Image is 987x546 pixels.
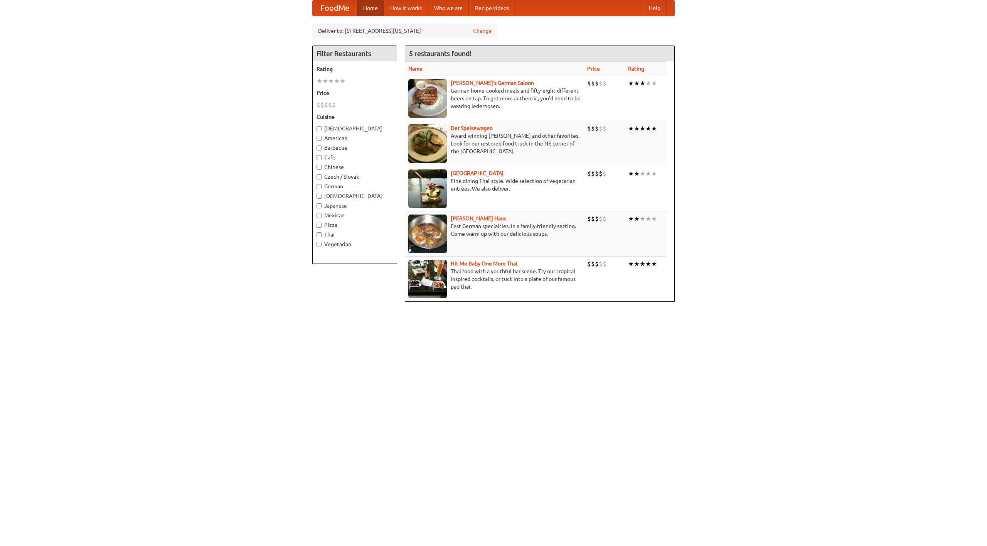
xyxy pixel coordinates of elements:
li: ★ [634,79,640,88]
p: East German specialties, in a family-friendly setting. Come warm up with our delicious soups. [408,222,581,238]
li: ★ [640,169,645,178]
input: Pizza [317,223,322,228]
li: ★ [651,215,657,223]
li: ★ [628,79,634,88]
li: $ [603,215,606,223]
li: ★ [628,260,634,268]
a: [GEOGRAPHIC_DATA] [451,170,504,176]
a: Recipe videos [469,0,515,16]
input: [DEMOGRAPHIC_DATA] [317,194,322,199]
label: [DEMOGRAPHIC_DATA] [317,192,393,200]
li: $ [587,124,591,133]
li: ★ [640,215,645,223]
li: ★ [651,169,657,178]
a: FoodMe [313,0,357,16]
li: ★ [634,169,640,178]
li: $ [603,260,606,268]
li: $ [599,124,603,133]
a: How it works [384,0,428,16]
a: Price [587,66,600,72]
label: German [317,183,393,190]
li: $ [599,260,603,268]
li: $ [595,124,599,133]
li: ★ [651,260,657,268]
label: American [317,134,393,142]
input: Mexican [317,213,322,218]
li: ★ [628,124,634,133]
label: Cafe [317,154,393,161]
li: ★ [645,124,651,133]
li: ★ [640,260,645,268]
input: Chinese [317,165,322,170]
label: Japanese [317,202,393,210]
img: babythai.jpg [408,260,447,298]
input: Japanese [317,203,322,208]
h5: Price [317,89,393,97]
input: [DEMOGRAPHIC_DATA] [317,126,322,131]
a: Rating [628,66,644,72]
li: ★ [645,215,651,223]
li: ★ [322,77,328,85]
p: Fine dining Thai-style. Wide selection of vegetarian entrées. We also deliver. [408,177,581,193]
li: $ [591,215,595,223]
li: ★ [634,215,640,223]
li: $ [603,79,606,88]
li: $ [595,215,599,223]
li: ★ [645,79,651,88]
h4: Filter Restaurants [313,46,397,61]
img: speisewagen.jpg [408,124,447,163]
li: $ [320,101,324,109]
li: ★ [628,215,634,223]
li: ★ [317,77,322,85]
li: $ [587,260,591,268]
li: ★ [334,77,340,85]
input: American [317,136,322,141]
li: $ [587,79,591,88]
p: Award-winning [PERSON_NAME] and other favorites. Look for our restored food truck in the NE corne... [408,132,581,155]
a: Change [473,27,492,35]
label: Barbecue [317,144,393,152]
li: ★ [645,260,651,268]
label: Chinese [317,163,393,171]
li: $ [595,79,599,88]
li: $ [591,124,595,133]
li: ★ [634,124,640,133]
img: esthers.jpg [408,79,447,118]
input: Vegetarian [317,242,322,247]
li: ★ [640,124,645,133]
li: $ [603,169,606,178]
img: satay.jpg [408,169,447,208]
li: ★ [645,169,651,178]
li: $ [599,79,603,88]
li: $ [599,169,603,178]
input: Thai [317,232,322,237]
li: $ [591,79,595,88]
a: [PERSON_NAME]'s German Saloon [451,80,534,86]
p: Thai food with a youthful bar scene. Try our tropical inspired cocktails, or tuck into a plate of... [408,267,581,291]
a: Der Speisewagen [451,125,493,131]
li: $ [599,215,603,223]
label: Pizza [317,221,393,229]
a: Hit Me Baby One More Thai [451,260,517,267]
label: Vegetarian [317,240,393,248]
div: Deliver to: [STREET_ADDRESS][US_STATE] [312,24,497,38]
a: Help [643,0,667,16]
li: ★ [634,260,640,268]
li: ★ [340,77,345,85]
a: Name [408,66,423,72]
a: [PERSON_NAME] Haus [451,215,506,221]
li: ★ [328,77,334,85]
li: $ [591,169,595,178]
p: German home-cooked meals and fifty-eight different beers on tap. To get more authentic, you'd nee... [408,87,581,110]
input: Czech / Slovak [317,174,322,179]
a: Who we are [428,0,469,16]
li: $ [332,101,336,109]
li: $ [328,101,332,109]
li: ★ [651,79,657,88]
img: kohlhaus.jpg [408,215,447,253]
input: Cafe [317,155,322,160]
